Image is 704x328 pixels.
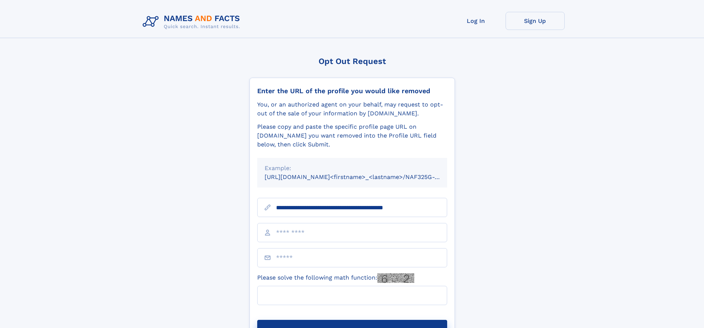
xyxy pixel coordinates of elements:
small: [URL][DOMAIN_NAME]<firstname>_<lastname>/NAF325G-xxxxxxxx [265,173,461,180]
div: Please copy and paste the specific profile page URL on [DOMAIN_NAME] you want removed into the Pr... [257,122,447,149]
label: Please solve the following math function: [257,273,414,283]
div: Opt Out Request [249,57,455,66]
div: You, or an authorized agent on your behalf, may request to opt-out of the sale of your informatio... [257,100,447,118]
img: Logo Names and Facts [140,12,246,32]
div: Example: [265,164,440,173]
a: Sign Up [506,12,565,30]
div: Enter the URL of the profile you would like removed [257,87,447,95]
a: Log In [446,12,506,30]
